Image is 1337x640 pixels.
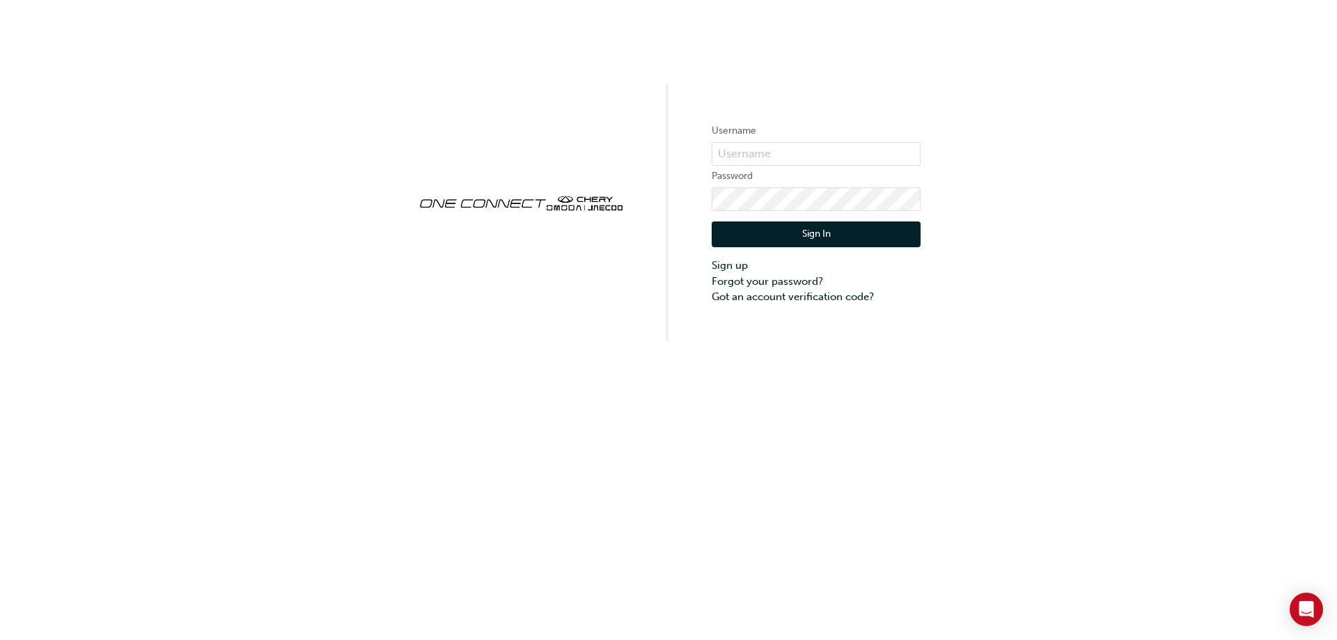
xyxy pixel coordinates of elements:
a: Forgot your password? [712,274,921,290]
img: oneconnect [416,184,625,220]
label: Username [712,123,921,139]
input: Username [712,142,921,166]
button: Sign In [712,221,921,248]
div: Open Intercom Messenger [1290,593,1323,626]
label: Password [712,168,921,185]
a: Got an account verification code? [712,289,921,305]
a: Sign up [712,258,921,274]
